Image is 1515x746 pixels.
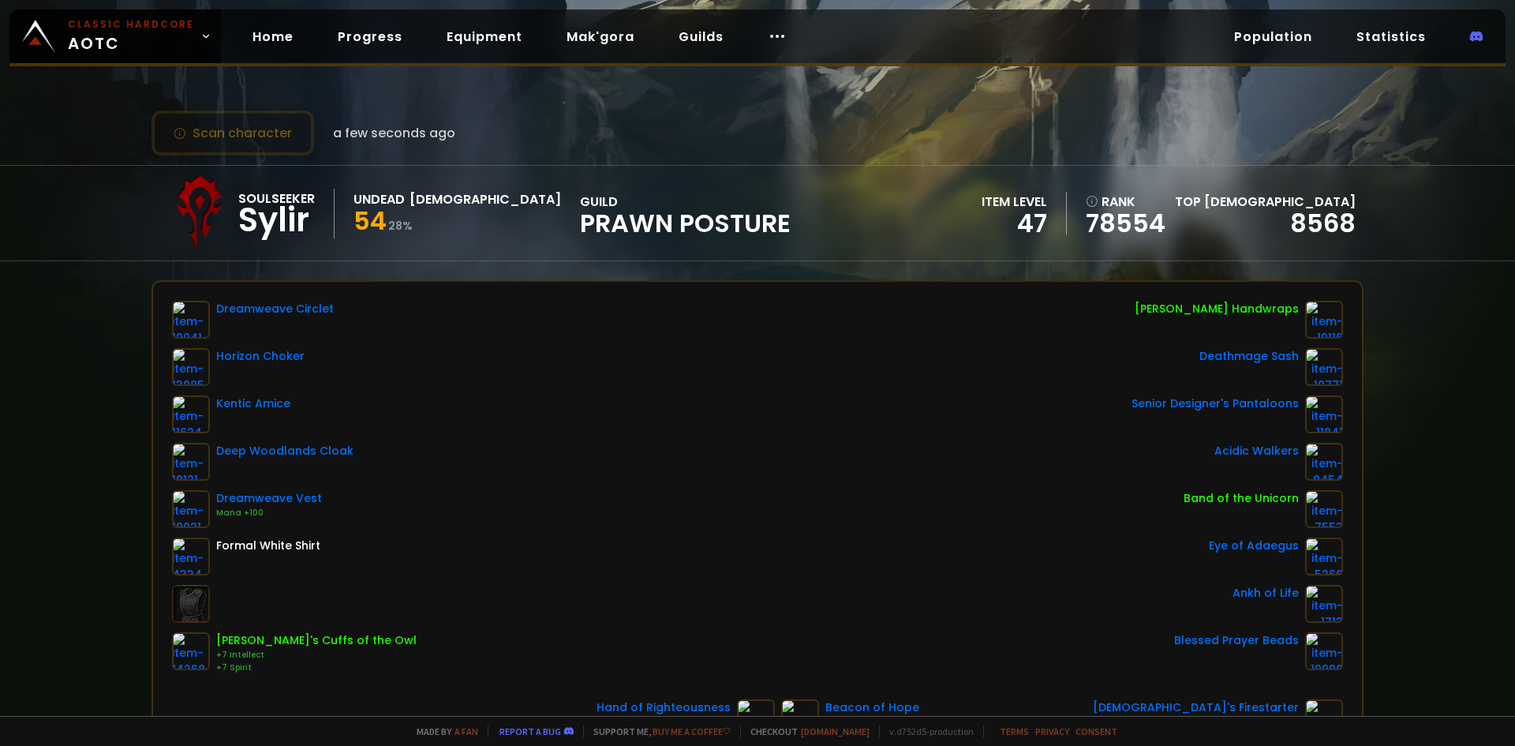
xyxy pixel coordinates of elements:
[1204,193,1356,211] span: [DEMOGRAPHIC_DATA]
[1000,725,1029,737] a: Terms
[1035,725,1069,737] a: Privacy
[597,699,731,716] div: Hand of Righteousness
[1209,538,1299,554] div: Eye of Adaegus
[1221,21,1325,53] a: Population
[580,212,791,235] span: Prawn Posture
[68,17,194,32] small: Classic Hardcore
[434,21,535,53] a: Equipment
[216,507,322,519] div: Mana +100
[68,17,194,55] span: AOTC
[216,301,334,317] div: Dreamweave Circlet
[172,348,210,386] img: item-13085
[554,21,647,53] a: Mak'gora
[9,9,221,63] a: Classic HardcoreAOTC
[982,212,1047,235] div: 47
[1233,585,1299,602] div: Ankh of Life
[388,218,413,234] small: 28 %
[1305,348,1343,386] img: item-10771
[801,725,870,737] a: [DOMAIN_NAME]
[407,725,478,737] span: Made by
[172,301,210,339] img: item-10041
[216,538,320,554] div: Formal White Shirt
[580,192,791,235] div: guild
[982,192,1047,212] div: item level
[216,662,417,674] div: +7 Spirit
[1199,348,1299,365] div: Deathmage Sash
[1305,490,1343,528] img: item-7553
[216,348,305,365] div: Horizon Choker
[1305,585,1343,623] img: item-1713
[653,725,731,737] a: Buy me a coffee
[825,699,919,716] div: Beacon of Hope
[1305,538,1343,575] img: item-5266
[1093,699,1299,716] div: [DEMOGRAPHIC_DATA]'s Firestarter
[1135,301,1299,317] div: [PERSON_NAME] Handwraps
[216,395,290,412] div: Kentic Amice
[216,649,417,662] div: +7 Intellect
[172,395,210,433] img: item-11624
[172,490,210,528] img: item-10021
[325,21,415,53] a: Progress
[1305,443,1343,481] img: item-9454
[454,725,478,737] a: a fan
[1305,301,1343,339] img: item-19116
[879,725,974,737] span: v. d752d5 - production
[1075,725,1117,737] a: Consent
[216,632,417,649] div: [PERSON_NAME]'s Cuffs of the Owl
[240,21,306,53] a: Home
[353,203,387,238] span: 54
[583,725,731,737] span: Support me,
[410,189,561,209] div: [DEMOGRAPHIC_DATA]
[1290,205,1356,241] a: 8568
[172,632,210,670] img: item-14268
[666,21,736,53] a: Guilds
[1086,192,1165,212] div: rank
[1174,632,1299,649] div: Blessed Prayer Beads
[740,725,870,737] span: Checkout
[333,123,455,143] span: a few seconds ago
[151,111,314,156] button: Scan character
[353,189,405,209] div: Undead
[172,538,210,575] img: item-4334
[216,443,353,459] div: Deep Woodlands Cloak
[1132,395,1299,412] div: Senior Designer's Pantaloons
[1344,21,1438,53] a: Statistics
[1086,212,1165,235] a: 78554
[238,208,315,232] div: Sylir
[172,443,210,481] img: item-19121
[1175,192,1356,212] div: Top
[1214,443,1299,459] div: Acidic Walkers
[1184,490,1299,507] div: Band of the Unicorn
[238,189,315,208] div: Soulseeker
[1305,632,1343,670] img: item-19990
[1305,395,1343,433] img: item-11841
[216,490,322,507] div: Dreamweave Vest
[499,725,561,737] a: Report a bug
